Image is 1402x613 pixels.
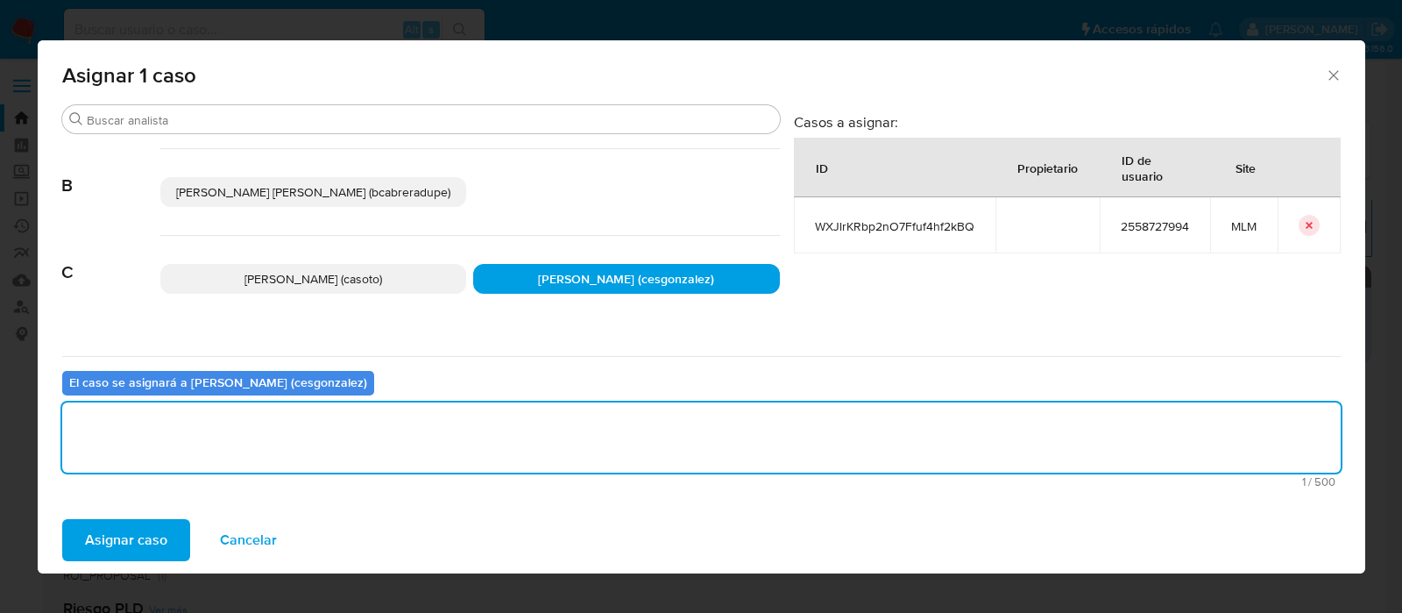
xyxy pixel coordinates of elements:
span: 2558727994 [1121,218,1189,234]
span: Cancelar [220,521,277,560]
span: WXJlrKRbp2nO7Ffuf4hf2kBQ [815,218,974,234]
div: [PERSON_NAME] (cesgonzalez) [473,264,780,294]
h3: Casos a asignar: [794,113,1341,131]
button: Buscar [69,112,83,126]
div: ID de usuario [1101,139,1209,196]
span: [PERSON_NAME] (cesgonzalez) [538,270,714,288]
span: Asignar caso [85,521,167,560]
div: [PERSON_NAME] [PERSON_NAME] (bcabreradupe) [160,177,467,207]
span: Máximo 500 caracteres [67,476,1335,488]
div: Propietario [996,146,1099,189]
input: Buscar analista [87,112,773,128]
div: ID [795,146,849,189]
button: Cancelar [197,519,300,561]
span: Asignar 1 caso [62,65,1326,86]
span: B [62,149,160,196]
div: assign-modal [38,40,1365,574]
span: MLM [1231,218,1257,234]
span: [PERSON_NAME] (casoto) [244,270,382,288]
b: El caso se asignará a [PERSON_NAME] (cesgonzalez) [69,374,367,391]
button: Cerrar ventana [1325,67,1341,82]
button: icon-button [1299,215,1320,236]
div: Site [1214,146,1277,189]
span: [PERSON_NAME] [PERSON_NAME] (bcabreradupe) [176,183,450,201]
div: [PERSON_NAME] (casoto) [160,264,467,294]
button: Asignar caso [62,519,190,561]
span: C [62,236,160,283]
